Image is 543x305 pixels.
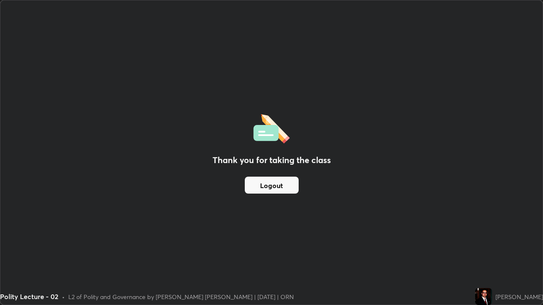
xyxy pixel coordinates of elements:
[68,292,294,301] div: L2 of Polity and Governance by [PERSON_NAME] [PERSON_NAME] | [DATE] | ORN
[495,292,543,301] div: [PERSON_NAME]
[475,288,492,305] img: 2643041e6cbf4f7ab85ceade07ea9d58.jpg
[245,177,299,194] button: Logout
[62,292,65,301] div: •
[213,154,331,166] h2: Thank you for taking the class
[253,111,290,144] img: offlineFeedback.1438e8b3.svg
